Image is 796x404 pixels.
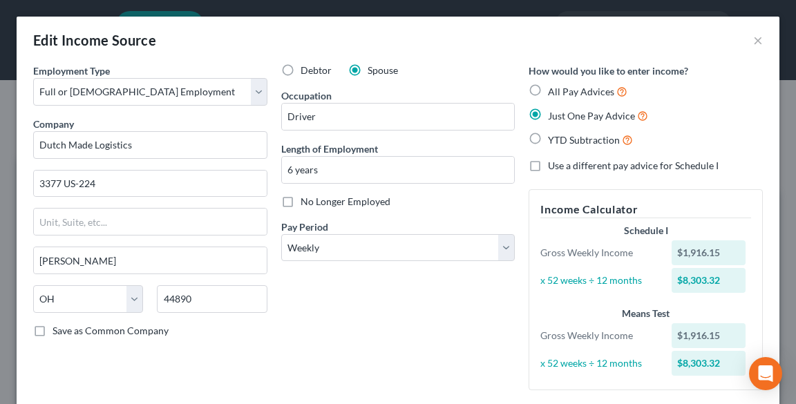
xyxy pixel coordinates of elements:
div: x 52 weeks ÷ 12 months [533,273,664,287]
h5: Income Calculator [540,201,751,218]
span: All Pay Advices [548,86,614,97]
label: How would you like to enter income? [529,64,688,78]
input: Unit, Suite, etc... [34,209,267,235]
div: Gross Weekly Income [533,329,664,343]
span: Company [33,118,74,130]
span: Debtor [301,64,332,76]
input: Search company by name... [33,131,267,159]
div: Open Intercom Messenger [749,357,782,390]
span: Pay Period [281,221,328,233]
label: Length of Employment [281,142,378,156]
div: $8,303.32 [672,268,746,293]
span: Employment Type [33,65,110,77]
button: × [753,32,763,48]
span: Just One Pay Advice [548,110,635,122]
span: No Longer Employed [301,195,390,207]
div: $1,916.15 [672,240,746,265]
span: Save as Common Company [53,325,169,336]
div: $8,303.32 [672,351,746,376]
div: Schedule I [540,224,751,238]
input: ex: 2 years [282,157,515,183]
input: -- [282,104,515,130]
input: Enter city... [34,247,267,273]
span: YTD Subtraction [548,134,620,146]
div: $1,916.15 [672,323,746,348]
span: Use a different pay advice for Schedule I [548,160,719,171]
input: Enter address... [34,171,267,197]
label: Occupation [281,88,332,103]
div: Means Test [540,307,751,320]
span: Spouse [368,64,398,76]
input: Enter zip... [157,285,267,313]
div: Edit Income Source [33,30,156,50]
div: Gross Weekly Income [533,246,664,260]
div: x 52 weeks ÷ 12 months [533,356,664,370]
